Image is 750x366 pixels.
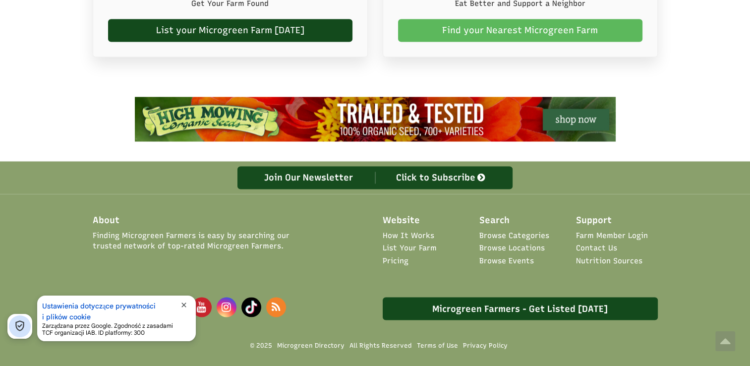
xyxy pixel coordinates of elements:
a: Privacy Policy [463,341,508,350]
a: List your Microgreen Farm [DATE] [108,19,352,42]
a: Browse Categories [479,230,549,241]
span: Support [576,214,612,227]
div: Join Our Newsletter [243,172,375,183]
a: How It Works [383,230,434,241]
span: About [93,214,119,227]
a: Join Our Newsletter Click to Subscribe [237,166,513,189]
a: Farm Member Login [576,230,648,241]
a: Microgreen Farmers - Get Listed [DATE] [383,297,658,320]
a: Terms of Use [417,341,458,350]
span: Website [383,214,420,227]
img: Microgreen Directory Tiktok [241,297,261,317]
span: Finding Microgreen Farmers is easy by searching our trusted network of top-rated Microgreen Farmers. [93,230,320,251]
span: All Rights Reserved [349,341,412,350]
a: Browse Locations [479,243,545,253]
a: Nutrition Sources [576,255,642,266]
a: List Your Farm [383,243,437,253]
a: Find your Nearest Microgreen Farm [398,19,642,42]
a: Microgreen Directory [277,341,345,350]
span: Search [479,214,510,227]
a: Pricing [383,255,408,266]
a: Contact Us [576,243,617,253]
img: High [135,97,616,141]
a: Browse Events [479,255,534,266]
span: © 2025 [250,341,272,350]
div: Click to Subscribe [375,172,508,183]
